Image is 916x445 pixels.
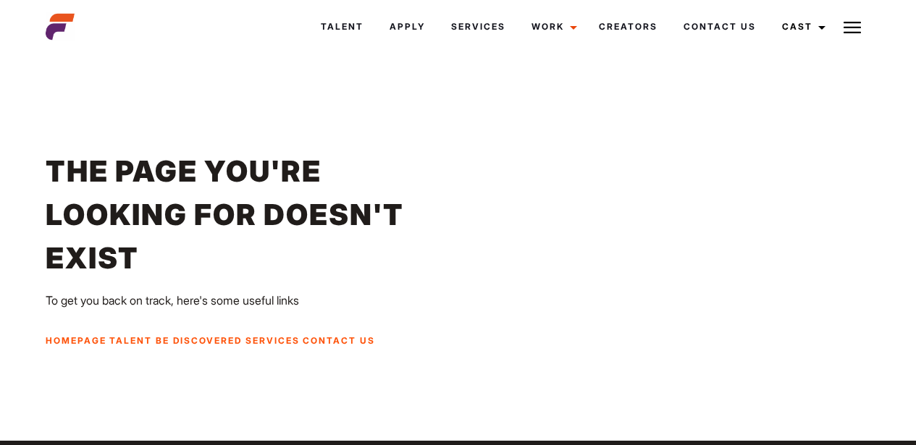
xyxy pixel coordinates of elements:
a: Talent [109,335,152,346]
a: Homepage [46,335,106,346]
a: Services [245,335,300,346]
img: Burger icon [844,19,861,36]
h1: The page you're looking for doesn't exist [46,150,458,280]
a: Creators [586,7,671,46]
a: Apply [377,7,438,46]
a: Be Discovered [156,335,242,346]
a: Contact Us [671,7,769,46]
img: cropped-aefm-brand-fav-22-square.png [46,12,75,41]
a: Work [518,7,586,46]
a: Cast [769,7,834,46]
p: To get you back on track, here's some useful links [46,292,871,309]
a: Contact Us [303,335,375,346]
a: Talent [308,7,377,46]
a: Services [438,7,518,46]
